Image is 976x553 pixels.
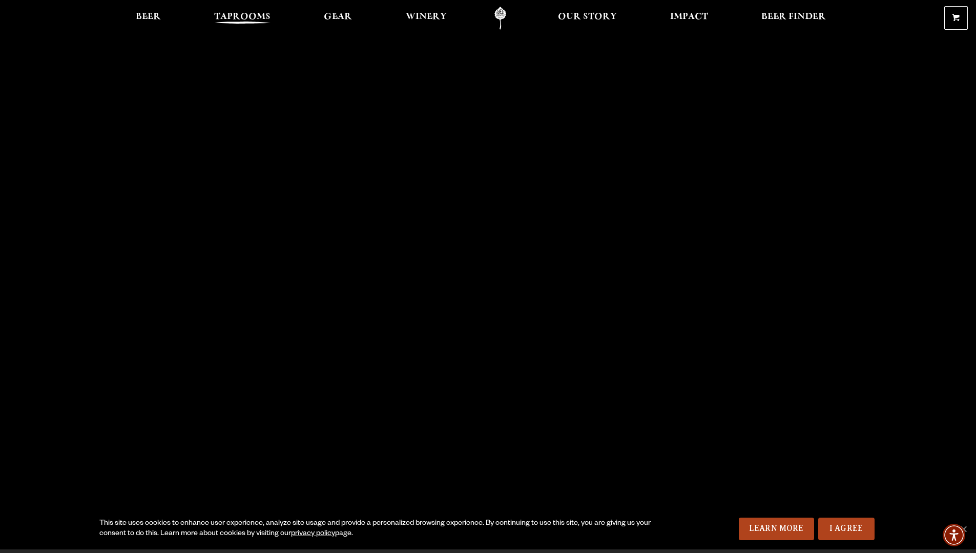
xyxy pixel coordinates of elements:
div: Accessibility Menu [943,524,965,546]
a: Learn More [739,518,814,540]
span: Winery [406,13,447,21]
div: This site uses cookies to enhance user experience, analyze site usage and provide a personalized ... [99,519,654,539]
span: Beer [136,13,161,21]
a: Winery [399,7,453,30]
a: Impact [663,7,715,30]
a: I Agree [818,518,875,540]
span: Taprooms [214,13,271,21]
a: Beer [129,7,168,30]
span: Our Story [558,13,617,21]
a: Gear [317,7,359,30]
span: Beer Finder [761,13,826,21]
a: Odell Home [481,7,520,30]
span: Impact [670,13,708,21]
a: privacy policy [291,530,335,538]
a: Beer Finder [755,7,833,30]
a: Taprooms [207,7,277,30]
a: Our Story [551,7,624,30]
span: Gear [324,13,352,21]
